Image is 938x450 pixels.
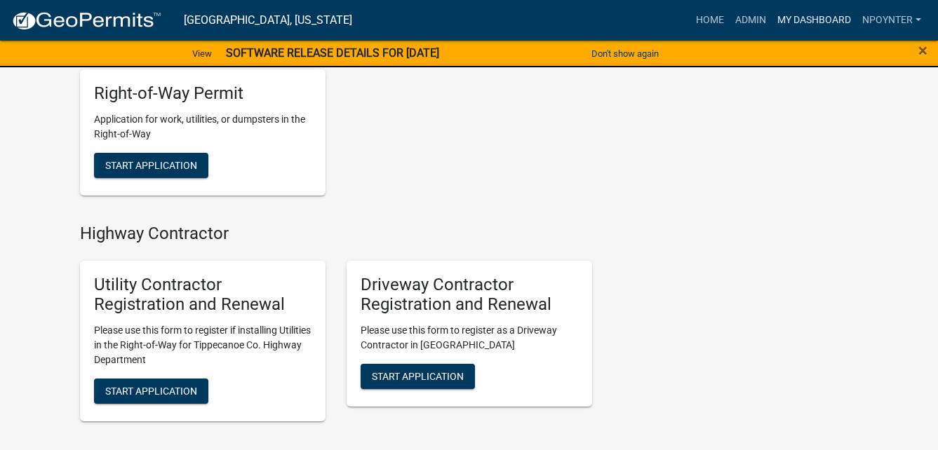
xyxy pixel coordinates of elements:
[187,42,217,65] a: View
[372,371,464,382] span: Start Application
[730,7,772,34] a: Admin
[94,112,311,142] p: Application for work, utilities, or dumpsters in the Right-of-Way
[918,41,927,60] span: ×
[586,42,664,65] button: Don't show again
[772,7,857,34] a: My Dashboard
[94,153,208,178] button: Start Application
[361,323,578,353] p: Please use this form to register as a Driveway Contractor in [GEOGRAPHIC_DATA]
[361,364,475,389] button: Start Application
[94,83,311,104] h5: Right-of-Way Permit
[226,46,439,60] strong: SOFTWARE RELEASE DETAILS FOR [DATE]
[184,8,352,32] a: [GEOGRAPHIC_DATA], [US_STATE]
[361,275,578,315] h5: Driveway Contractor Registration and Renewal
[94,323,311,367] p: Please use this form to register if installing Utilities in the Right-of-Way for Tippecanoe Co. H...
[105,159,197,170] span: Start Application
[690,7,730,34] a: Home
[80,224,592,244] h4: Highway Contractor
[105,386,197,397] span: Start Application
[94,275,311,315] h5: Utility Contractor Registration and Renewal
[857,7,927,34] a: Npoynter
[94,379,208,404] button: Start Application
[918,42,927,59] button: Close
